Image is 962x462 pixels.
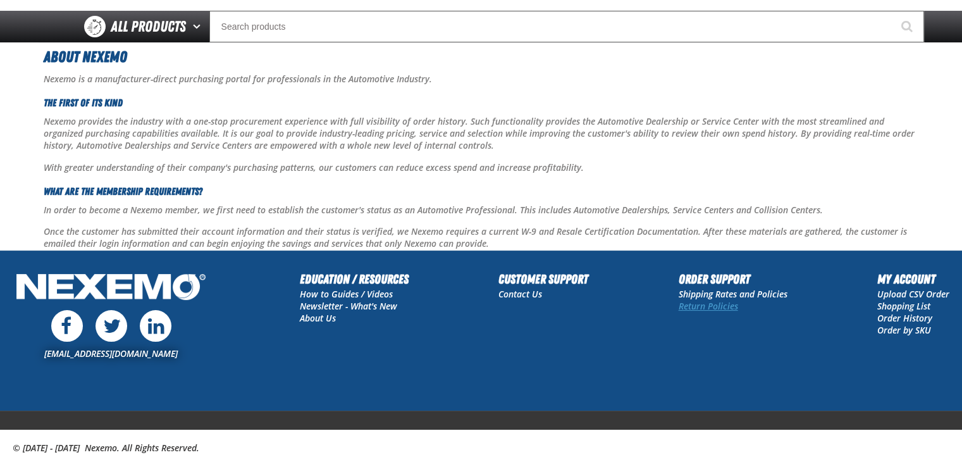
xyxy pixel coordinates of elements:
[679,270,787,289] h2: Order Support
[498,270,588,289] h2: Customer Support
[188,11,209,42] button: Open All Products pages
[44,48,127,66] span: About Nexemo
[679,288,787,300] a: Shipping Rates and Policies
[300,288,393,300] a: How to Guides / Videos
[44,347,178,359] a: [EMAIL_ADDRESS][DOMAIN_NAME]
[892,11,924,42] button: Start Searching
[498,288,542,300] a: Contact Us
[44,226,919,250] p: Once the customer has submitted their account information and their status is verified, we Nexemo...
[300,300,397,312] a: Newsletter - What's New
[44,73,919,85] p: Nexemo is a manufacturer-direct purchasing portal for professionals in the Automotive Industry.
[877,312,932,324] a: Order History
[44,204,919,216] p: In order to become a Nexemo member, we first need to establish the customer's status as an Automo...
[877,270,949,289] h2: My Account
[300,270,409,289] h2: Education / Resources
[300,312,336,324] a: About Us
[44,184,919,199] h3: What Are The Membership Requirements?
[44,116,919,152] p: Nexemo provides the industry with a one-stop procurement experience with full visibility of order...
[44,162,919,174] p: With greater understanding of their company's purchasing patterns, our customers can reduce exces...
[44,96,919,111] h3: The First Of Its Kind
[877,300,930,312] a: Shopping List
[111,15,186,38] span: All Products
[877,324,931,336] a: Order by SKU
[679,300,738,312] a: Return Policies
[877,288,949,300] a: Upload CSV Order
[13,270,209,307] img: Nexemo Logo
[209,11,924,42] input: Search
